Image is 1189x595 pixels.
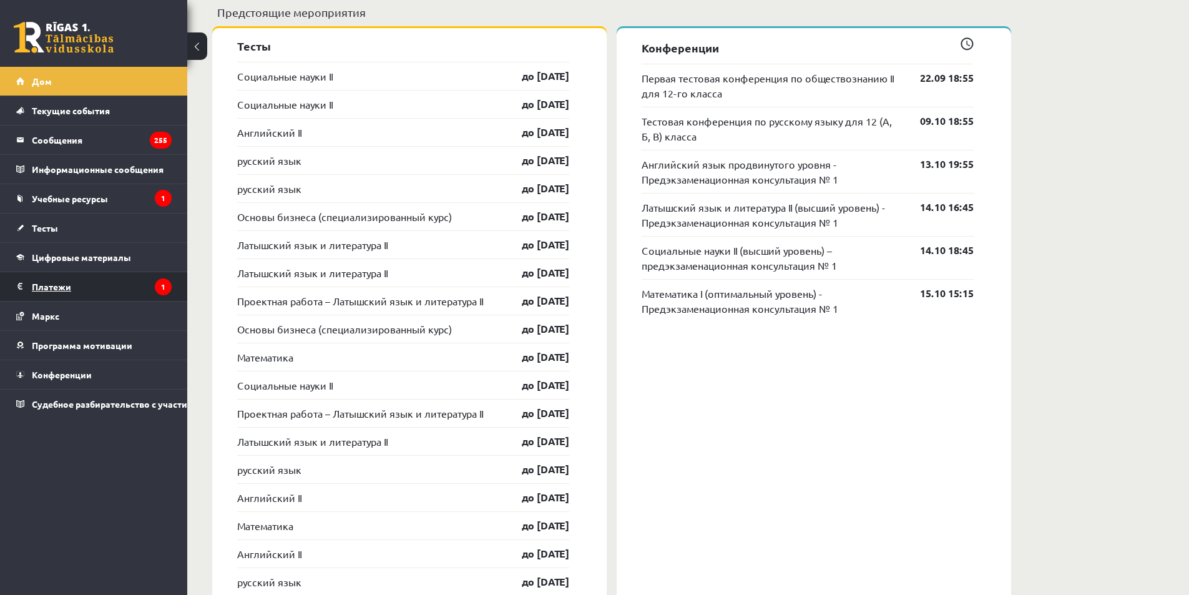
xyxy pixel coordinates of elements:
[920,71,974,84] font: 22.09 18:55
[237,295,483,307] font: Проектная работа – Латышский язык и литература II
[642,286,901,316] a: Математика I (оптимальный уровень) - Предэкзаменационная консультация № 1
[237,490,301,505] a: Английский II
[237,69,333,84] a: Социальные науки II
[237,518,293,533] a: Математика
[32,134,82,145] font: Сообщения
[237,210,452,223] font: Основы бизнеса (специализированный курс)
[237,267,388,279] font: Латышский язык и литература II
[642,157,901,187] a: Английский язык продвинутого уровня - Предэкзаменационная консультация № 1
[522,547,569,560] font: до [DATE]
[497,322,569,337] a: до [DATE]
[16,125,172,154] a: Сообщения255
[497,378,569,393] a: до [DATE]
[497,97,569,112] a: до [DATE]
[920,243,974,257] font: 14.10 18:45
[920,157,974,170] font: 13.10 19:55
[237,322,452,337] a: Основы бизнеса (специализированный курс)
[32,369,92,380] font: Конференции
[497,406,569,421] a: до [DATE]
[237,39,271,53] font: Тесты
[642,287,838,315] font: Математика I (оптимальный уровень) - Предэкзаменационная консультация № 1
[32,281,71,292] font: Платежи
[161,193,165,203] font: 1
[32,398,273,410] font: Судебное разбирательство с участием [PERSON_NAME]
[497,462,569,477] a: до [DATE]
[522,182,569,195] font: до [DATE]
[642,115,892,142] font: Тестовая конференция по русскому языку для 12 (А, Б, В) класса
[642,244,837,272] font: Социальные науки II (высший уровень) – предэкзаменационная консультация № 1
[522,294,569,307] font: до [DATE]
[642,114,901,144] a: Тестовая конференция по русскому языку для 12 (А, Б, В) класса
[32,76,52,87] font: Дом
[237,265,388,280] a: Латышский язык и литература II
[237,323,452,335] font: Основы бизнеса (специализированный курс)
[642,200,901,230] a: Латышский язык и литература II (высший уровень) - Предэкзаменационная консультация № 1
[901,114,974,129] a: 09.10 18:55
[237,379,333,391] font: Социальные науки II
[237,182,301,195] font: русский язык
[901,200,974,215] a: 14.10 16:45
[237,463,301,476] font: русский язык
[237,548,301,560] font: Английский II
[497,434,569,449] a: до [DATE]
[522,435,569,448] font: до [DATE]
[237,98,333,111] font: Социальные науки II
[16,67,172,96] a: Дом
[497,237,569,252] a: до [DATE]
[522,322,569,335] font: до [DATE]
[16,302,172,330] a: Маркс
[161,282,165,292] font: 1
[497,125,569,140] a: до [DATE]
[237,154,301,167] font: русский язык
[522,125,569,139] font: до [DATE]
[901,71,974,86] a: 22.09 18:55
[237,350,293,365] a: Математика
[901,243,974,258] a: 14.10 18:45
[920,287,974,300] font: 15.10 15:15
[497,574,569,589] a: до [DATE]
[16,184,172,213] a: Учебные ресурсы
[237,238,388,251] font: Латышский язык и литература II
[237,126,301,139] font: Английский II
[522,97,569,111] font: до [DATE]
[497,546,569,561] a: до [DATE]
[522,491,569,504] font: до [DATE]
[497,69,569,84] a: до [DATE]
[154,135,167,145] font: 255
[497,153,569,168] a: до [DATE]
[237,209,452,224] a: Основы бизнеса (специализированный курс)
[16,243,172,272] a: Цифровые материалы
[237,434,388,449] a: Латышский язык и литература II
[642,201,886,229] font: Латышский язык и литература II (высший уровень) - Предэкзаменационная консультация № 1
[497,181,569,196] a: до [DATE]
[497,518,569,533] a: до [DATE]
[237,70,333,82] font: Социальные науки II
[642,158,838,185] font: Английский язык продвинутого уровня - Предэкзаменационная консультация № 1
[16,390,172,418] a: Судебное разбирательство с участием [PERSON_NAME]
[497,209,569,224] a: до [DATE]
[237,181,301,196] a: русский язык
[522,378,569,391] font: до [DATE]
[920,114,974,127] font: 09.10 18:55
[237,378,333,393] a: Социальные науки II
[16,331,172,360] a: Программа мотивации
[237,546,301,561] a: Английский II
[522,154,569,167] font: до [DATE]
[32,252,131,263] font: Цифровые материалы
[237,491,301,504] font: Английский II
[16,272,172,301] a: Платежи1
[217,6,366,19] font: Предстоящие мероприятия
[642,41,719,55] font: Конференции
[642,72,894,99] font: Первая тестовая конференция по обществознанию II для 12-го класса
[522,519,569,532] font: до [DATE]
[16,360,172,389] a: Конференции
[16,96,172,125] a: Текущие события
[237,519,293,532] font: Математика
[237,97,333,112] a: Социальные науки II
[237,351,293,363] font: Математика
[522,463,569,476] font: до [DATE]
[237,462,301,477] a: русский язык
[16,155,172,184] a: Информационные сообщения1
[32,105,110,116] font: Текущие события
[497,490,569,505] a: до [DATE]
